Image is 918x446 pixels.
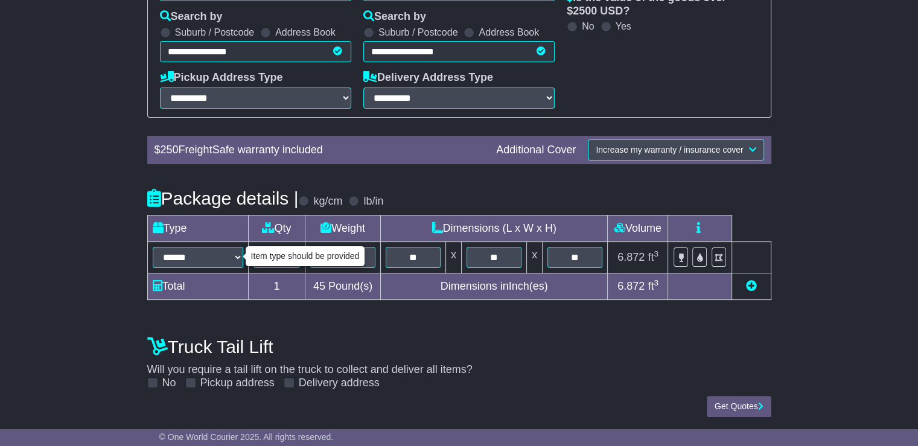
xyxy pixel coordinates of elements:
label: No [162,377,176,390]
label: No [582,21,594,32]
label: Delivery Address Type [363,71,493,84]
label: lb/in [363,195,383,208]
span: 2500 [573,5,597,17]
label: Search by [363,10,426,24]
span: Increase my warranty / insurance cover [596,145,743,155]
span: ft [648,280,658,292]
td: Type [147,215,248,241]
label: Yes [616,21,631,32]
label: kg/cm [313,195,342,208]
label: Address Book [479,27,539,38]
span: © One World Courier 2025. All rights reserved. [159,432,334,442]
div: Will you require a tail lift on the truck to collect and deliver all items? [141,331,777,390]
td: Weight [305,215,380,241]
sup: 3 [654,278,658,287]
td: Total [147,273,248,299]
span: 250 [161,144,179,156]
span: 6.872 [617,280,645,292]
h4: Truck Tail Lift [147,337,771,357]
td: Qty [248,215,305,241]
td: Pound(s) [305,273,380,299]
td: Dimensions in Inch(es) [380,273,608,299]
button: Increase my warranty / insurance cover [588,139,763,161]
h4: Package details | [147,188,299,208]
td: Dimensions (L x W x H) [380,215,608,241]
div: Item type should be provided [246,247,364,266]
a: Add new item [746,280,757,292]
label: Suburb / Postcode [378,27,458,38]
span: USD [600,5,623,17]
label: Delivery address [299,377,380,390]
label: Pickup Address Type [160,71,283,84]
td: x [445,241,461,273]
span: 6.872 [617,251,645,263]
label: Address Book [275,27,336,38]
label: Search by [160,10,223,24]
div: $ FreightSafe warranty included [148,144,491,157]
td: Volume [608,215,668,241]
div: Additional Cover [490,144,582,157]
td: 1 [248,273,305,299]
button: Get Quotes [707,396,771,417]
span: 45 [313,280,325,292]
td: x [527,241,543,273]
sup: 3 [654,249,658,258]
label: Pickup address [200,377,275,390]
label: Suburb / Postcode [175,27,255,38]
span: ft [648,251,658,263]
